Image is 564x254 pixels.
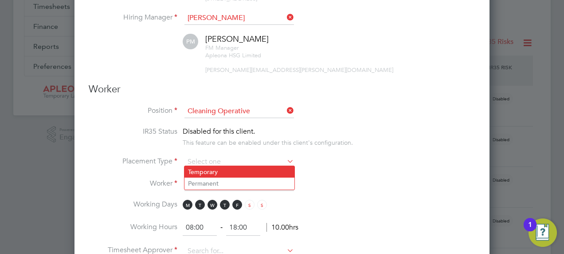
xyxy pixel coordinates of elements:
li: Temporary [184,166,294,178]
span: Disabled for this client. [183,127,255,136]
div: This feature can be enabled under this client's configuration. [183,136,353,147]
h3: Worker [89,83,475,96]
label: Placement Type [89,157,177,166]
span: W [208,200,217,210]
span: S [245,200,255,210]
span: [PERSON_NAME] [205,34,269,44]
label: IR35 Status [89,127,177,136]
span: FM Manager [205,44,239,52]
label: Working Hours [89,222,177,232]
span: Apleona HSG Limited [205,52,261,59]
span: F [232,200,242,210]
span: PM [183,34,198,49]
input: 08:00 [183,220,217,236]
input: Search for... [184,105,294,118]
span: T [195,200,205,210]
span: [PERSON_NAME][EMAIL_ADDRESS][PERSON_NAME][DOMAIN_NAME] [205,66,393,74]
span: S [257,200,267,210]
label: Working Days [89,200,177,209]
span: M [183,200,192,210]
label: Position [89,106,177,115]
div: 1 [528,225,532,236]
span: T [220,200,230,210]
li: Permanent [184,178,294,189]
input: Search for... [184,12,294,25]
span: ‐ [219,223,224,232]
input: Select one [184,155,294,169]
span: 10.00hrs [266,223,298,232]
label: Hiring Manager [89,13,177,22]
button: Open Resource Center, 1 new notification [529,218,557,247]
input: 17:00 [226,220,260,236]
label: Worker [89,179,177,188]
